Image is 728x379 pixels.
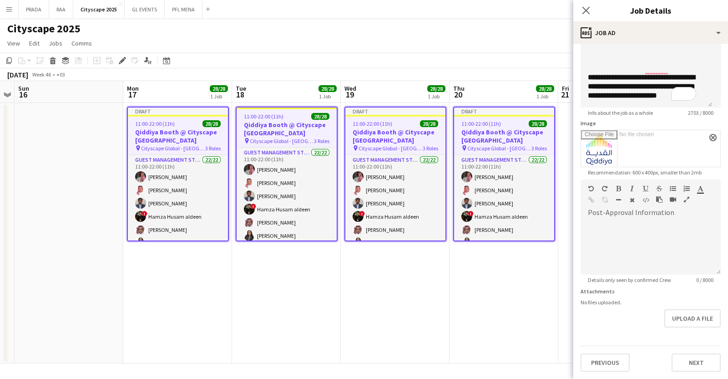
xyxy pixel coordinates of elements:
span: ! [359,211,365,216]
h3: Job Details [573,5,728,16]
a: View [4,37,24,49]
div: 1 Job [428,93,445,100]
button: Strikethrough [656,185,662,192]
button: Next [672,353,721,372]
span: Jobs [49,39,62,47]
span: 28/28 [210,85,228,92]
span: Cityscape Global - [GEOGRAPHIC_DATA] [141,145,205,152]
span: 28/28 [311,113,329,120]
button: Undo [588,185,594,192]
a: Comms [68,37,96,49]
label: Attachments [581,288,615,295]
span: 0 / 8000 [689,277,721,283]
span: 19 [343,89,356,100]
button: Bold [615,185,622,192]
span: 21 [561,89,569,100]
span: 28/28 [318,85,337,92]
button: Paste as plain text [656,196,662,203]
app-job-card: Draft11:00-22:00 (11h)28/28Qiddiya Booth @ Cityscape [GEOGRAPHIC_DATA] Cityscape Global - [GEOGRA... [344,107,446,241]
div: +03 [56,71,65,78]
button: Unordered List [670,185,676,192]
button: Italic [629,185,635,192]
span: Mon [127,84,139,92]
button: PFL MENA [165,0,202,18]
button: Underline [642,185,649,192]
span: 28/28 [420,120,438,127]
app-job-card: 11:00-22:00 (11h)28/28Qiddiya Booth @ Cityscape [GEOGRAPHIC_DATA] Cityscape Global - [GEOGRAPHIC_... [236,107,338,241]
span: View [7,39,20,47]
a: Edit [25,37,43,49]
span: Edit [29,39,40,47]
span: 11:00-22:00 (11h) [461,120,501,127]
span: Cityscape Global - [GEOGRAPHIC_DATA] [467,145,531,152]
span: Cityscape Global - [GEOGRAPHIC_DATA] [250,138,314,144]
div: Draft [454,108,554,115]
span: ! [468,211,474,216]
button: Ordered List [683,185,690,192]
div: Draft [128,108,228,115]
a: Jobs [45,37,66,49]
button: GL EVENTS [125,0,165,18]
span: 17 [126,89,139,100]
span: Wed [344,84,356,92]
span: 18 [234,89,246,100]
span: Details only seen by confirmed Crew [581,277,678,283]
div: 1 Job [536,93,554,100]
span: Thu [453,84,465,92]
span: Week 46 [30,71,53,78]
span: 11:00-22:00 (11h) [244,113,283,120]
span: 2703 / 8000 [681,109,721,116]
button: Text Color [697,185,703,192]
button: Horizontal Line [615,196,622,204]
span: 3 Roles [531,145,547,152]
span: Fri [562,84,569,92]
h3: Qiddiya Booth @ Cityscape [GEOGRAPHIC_DATA] [454,128,554,144]
span: 3 Roles [423,145,438,152]
span: 28/28 [427,85,445,92]
button: Previous [581,353,630,372]
button: Cityscape 2025 [73,0,125,18]
span: ! [142,211,147,216]
h3: Qiddiya Booth @ Cityscape [GEOGRAPHIC_DATA] [345,128,445,144]
button: Clear Formatting [629,196,635,204]
div: No files uploaded. [581,299,721,306]
div: 1 Job [210,93,227,100]
span: 11:00-22:00 (11h) [135,120,175,127]
button: Redo [602,185,608,192]
button: Fullscreen [683,196,690,203]
h3: Qiddiya Booth @ Cityscape [GEOGRAPHIC_DATA] [237,121,337,137]
h1: Cityscape 2025 [7,22,81,36]
span: 28/28 [536,85,554,92]
span: Sun [18,84,29,92]
span: 3 Roles [205,145,221,152]
span: Cityscape Global - [GEOGRAPHIC_DATA] [359,145,423,152]
div: [DATE] [7,70,28,79]
span: ! [251,204,256,209]
span: 28/28 [529,120,547,127]
button: HTML Code [642,196,649,204]
app-job-card: Draft11:00-22:00 (11h)28/28Qiddiya Booth @ Cityscape [GEOGRAPHIC_DATA] Cityscape Global - [GEOGRA... [453,107,555,241]
span: 11:00-22:00 (11h) [353,120,392,127]
button: Insert video [670,196,676,203]
span: 28/28 [202,120,221,127]
span: 20 [452,89,465,100]
span: Info about the job as a whole [581,109,660,116]
div: Draft [345,108,445,115]
span: 3 Roles [314,138,329,144]
span: Comms [71,39,92,47]
button: PRADA [19,0,49,18]
span: 16 [17,89,29,100]
span: Recommendation: 600 x 400px, smaller than 2mb [581,169,709,176]
app-job-card: Draft11:00-22:00 (11h)28/28Qiddiya Booth @ Cityscape [GEOGRAPHIC_DATA] Cityscape Global - [GEOGRA... [127,107,229,241]
button: Upload a file [664,309,721,328]
div: Job Ad [573,22,728,44]
div: 1 Job [319,93,336,100]
h3: Qiddiya Booth @ Cityscape [GEOGRAPHIC_DATA] [128,128,228,144]
button: RAA [49,0,73,18]
span: Tue [236,84,246,92]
